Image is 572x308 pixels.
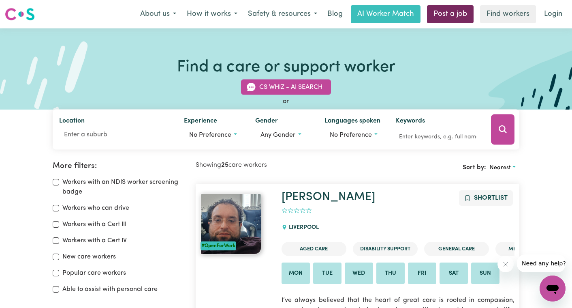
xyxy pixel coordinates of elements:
span: Sort by: [463,164,486,171]
label: Location [59,116,85,127]
label: Gender [255,116,278,127]
label: Able to assist with personal care [62,284,158,294]
div: or [53,97,520,106]
label: New care workers [62,252,116,262]
button: CS Whiz - AI Search [241,80,331,95]
label: Workers with an NDIS worker screening badge [62,177,186,197]
iframe: Button to launch messaging window [540,276,566,302]
li: Mental Health [495,242,560,256]
span: Nearest [490,165,511,171]
a: Ahmad #OpenForWork [201,194,272,254]
li: Available on Fri [408,263,436,284]
label: Experience [184,116,217,127]
button: Add to shortlist [459,190,513,206]
li: Available on Thu [376,263,405,284]
li: Disability Support [353,242,418,256]
h2: Showing care workers [196,162,358,169]
span: Shortlist [474,195,508,201]
a: [PERSON_NAME] [282,191,375,203]
button: How it works [181,6,243,23]
a: Post a job [427,5,474,23]
button: About us [135,6,181,23]
label: Popular care workers [62,268,126,278]
li: Aged Care [282,242,346,256]
img: View Ahmad 's profile [201,194,261,254]
img: Careseekers logo [5,7,35,22]
iframe: Close message [497,256,514,272]
button: Worker gender preference [255,127,311,143]
div: add rating by typing an integer from 0 to 5 or pressing arrow keys [282,206,312,215]
li: Available on Sun [471,263,499,284]
li: Available on Tue [313,263,341,284]
li: Available on Mon [282,263,310,284]
span: No preference [330,132,372,138]
label: Workers with a Cert III [62,220,126,229]
h1: Find a care or support worker [177,58,395,77]
a: Find workers [480,5,536,23]
label: Keywords [396,116,425,127]
input: Enter a suburb [59,127,171,142]
button: Sort search results [486,162,519,174]
span: Need any help? [5,6,49,12]
button: Safety & resources [243,6,322,23]
li: General Care [424,242,489,256]
span: No preference [189,132,231,138]
h2: More filters: [53,162,186,171]
a: Login [539,5,567,23]
input: Enter keywords, e.g. full name, interests [396,131,480,143]
iframe: Message from company [517,254,566,272]
label: Languages spoken [324,116,380,127]
a: Blog [322,5,348,23]
b: 25 [221,162,228,168]
a: Careseekers logo [5,5,35,24]
button: Worker language preferences [324,127,383,143]
button: Search [491,114,514,145]
div: #OpenForWork [201,241,236,250]
div: LIVERPOOL [282,217,324,239]
button: Worker experience options [184,127,242,143]
a: AI Worker Match [351,5,420,23]
li: Available on Wed [345,263,373,284]
label: Workers with a Cert IV [62,236,127,246]
span: Any gender [260,132,295,138]
li: Available on Sat [440,263,468,284]
label: Workers who can drive [62,203,129,213]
